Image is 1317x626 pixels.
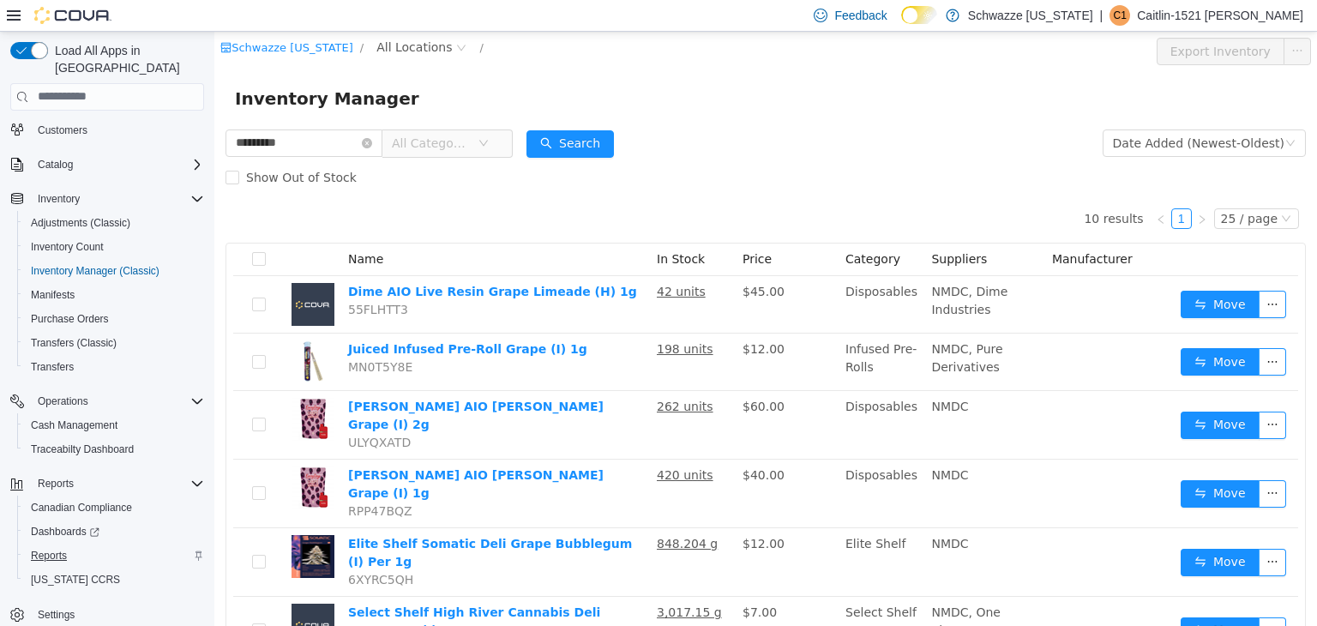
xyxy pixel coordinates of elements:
[624,428,710,497] td: Disposables
[957,177,977,197] li: 1
[134,271,194,285] span: 55FLHTT3
[1044,448,1072,476] button: icon: ellipsis
[17,355,211,379] button: Transfers
[528,505,570,519] span: $12.00
[134,436,389,468] a: [PERSON_NAME] AIO [PERSON_NAME] Grape (I) 1g
[48,42,204,76] span: Load All Apps in [GEOGRAPHIC_DATA]
[3,117,211,142] button: Customers
[1110,5,1130,26] div: Caitlin-1521 Noll
[31,573,120,587] span: [US_STATE] CCRS
[17,413,211,437] button: Cash Management
[77,503,120,546] img: Elite Shelf Somatic Deli Grape Bubblegum (I) Per 1g hero shot
[624,244,710,302] td: Disposables
[6,9,139,22] a: icon: shopSchwazze [US_STATE]
[31,264,159,278] span: Inventory Manager (Classic)
[1044,316,1072,344] button: icon: ellipsis
[38,158,73,172] span: Catalog
[24,545,204,566] span: Reports
[24,569,127,590] a: [US_STATE] CCRS
[134,505,418,537] a: Elite Shelf Somatic Deli Grape Bubblegum (I) Per 1g
[17,437,211,461] button: Traceabilty Dashboard
[899,99,1070,124] div: Date Added (Newest-Oldest)
[134,310,373,324] a: Juiced Infused Pre-Roll Grape (I) 1g
[24,333,123,353] a: Transfers (Classic)
[966,586,1045,613] button: icon: swapMove
[3,153,211,177] button: Catalog
[177,103,256,120] span: All Categories
[31,154,80,175] button: Catalog
[442,310,499,324] u: 198 units
[442,436,499,450] u: 420 units
[834,7,887,24] span: Feedback
[1044,380,1072,407] button: icon: ellipsis
[24,213,204,233] span: Adjustments (Classic)
[25,139,149,153] span: Show Out of Stock
[24,415,124,436] a: Cash Management
[24,309,204,329] span: Purchase Orders
[24,521,204,542] span: Dashboards
[31,604,204,625] span: Settings
[1071,106,1081,118] i: icon: down
[31,391,95,412] button: Operations
[442,574,508,587] u: 3,017.15 g
[31,119,204,141] span: Customers
[528,368,570,382] span: $60.00
[1044,517,1072,545] button: icon: ellipsis
[24,357,81,377] a: Transfers
[24,261,166,281] a: Inventory Manager (Classic)
[31,442,134,456] span: Traceabilty Dashboard
[977,177,998,197] li: Next Page
[31,473,81,494] button: Reports
[24,333,204,353] span: Transfers (Classic)
[24,357,204,377] span: Transfers
[942,6,1070,33] button: Export Inventory
[24,497,204,518] span: Canadian Compliance
[24,285,81,305] a: Manifests
[31,154,204,175] span: Catalog
[717,310,788,342] span: NMDC, Pure Derivatives
[624,497,710,565] td: Elite Shelf
[528,220,557,234] span: Price
[17,331,211,355] button: Transfers (Classic)
[38,123,87,137] span: Customers
[24,261,204,281] span: Inventory Manager (Classic)
[24,439,204,460] span: Traceabilty Dashboard
[312,99,400,126] button: icon: searchSearch
[38,394,88,408] span: Operations
[77,572,120,615] img: Select Shelf High River Cannabis Deli Grape Fog (I) Per 1g placeholder
[31,312,109,326] span: Purchase Orders
[31,418,117,432] span: Cash Management
[24,285,204,305] span: Manifests
[31,216,130,230] span: Adjustments (Classic)
[966,259,1045,286] button: icon: swapMove
[941,183,952,193] i: icon: left
[869,177,929,197] li: 10 results
[34,7,111,24] img: Cova
[134,541,199,555] span: 6XYRC5QH
[717,253,793,285] span: NMDC, Dime Industries
[966,448,1045,476] button: icon: swapMove
[442,368,499,382] u: 262 units
[77,251,120,294] img: Dime AIO Live Resin Grape Limeade (H) 1g placeholder
[624,359,710,428] td: Disposables
[528,310,570,324] span: $12.00
[6,10,17,21] i: icon: shop
[983,183,993,193] i: icon: right
[1044,586,1072,613] button: icon: ellipsis
[77,309,120,352] img: Juiced Infused Pre-Roll Grape (I) 1g hero shot
[442,253,491,267] u: 42 units
[17,496,211,520] button: Canadian Compliance
[77,435,120,478] img: EDW AIO Rosin Grape (I) 1g hero shot
[528,574,562,587] span: $7.00
[31,605,81,625] a: Settings
[717,505,754,519] span: NMDC
[1100,5,1104,26] p: |
[31,336,117,350] span: Transfers (Classic)
[17,259,211,283] button: Inventory Manager (Classic)
[936,177,957,197] li: Previous Page
[1007,178,1063,196] div: 25 / page
[1137,5,1303,26] p: Caitlin-1521 [PERSON_NAME]
[134,220,169,234] span: Name
[1069,6,1097,33] button: icon: ellipsis
[24,237,204,257] span: Inventory Count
